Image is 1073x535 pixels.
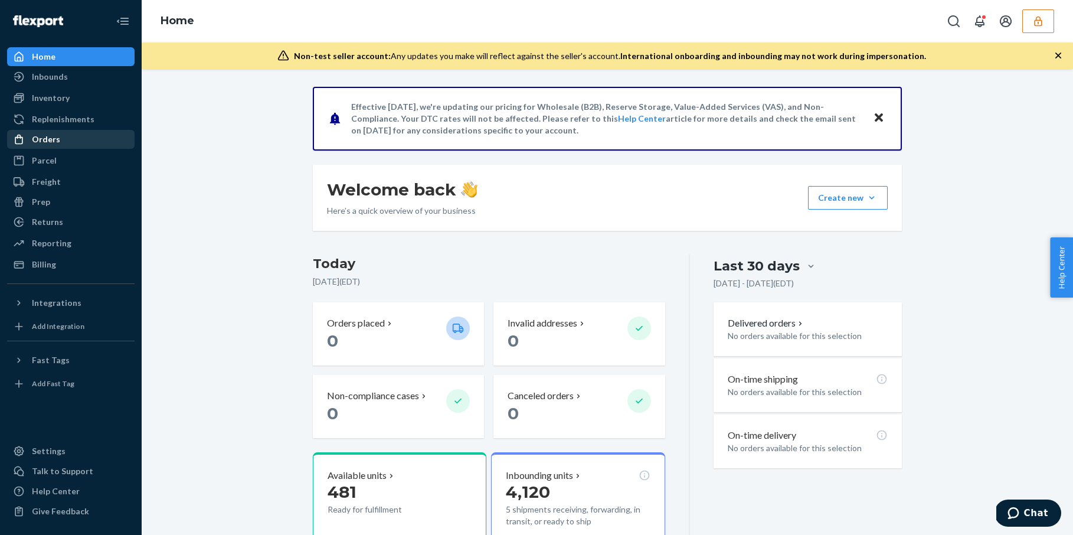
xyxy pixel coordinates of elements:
[327,205,477,217] p: Here’s a quick overview of your business
[493,302,665,366] button: Invalid addresses 0
[7,502,135,521] button: Give Feedback
[996,500,1061,529] iframe: Opens a widget where you can chat to one of our agents
[328,469,387,482] p: Available units
[7,317,135,336] a: Add Integration
[328,482,356,502] span: 481
[728,317,805,330] button: Delivered orders
[728,442,888,454] p: No orders available for this selection
[7,462,135,481] button: Talk to Support
[493,375,665,438] button: Canceled orders 0
[968,9,992,33] button: Open notifications
[1050,237,1073,298] button: Help Center
[32,505,89,517] div: Give Feedback
[32,297,81,309] div: Integrations
[32,465,93,477] div: Talk to Support
[294,50,926,62] div: Any updates you make will reflect against the seller's account.
[618,113,666,123] a: Help Center
[327,403,338,423] span: 0
[7,442,135,461] a: Settings
[7,255,135,274] a: Billing
[327,389,419,403] p: Non-compliance cases
[327,331,338,351] span: 0
[942,9,966,33] button: Open Search Box
[728,429,796,442] p: On-time delivery
[151,4,204,38] ol: breadcrumbs
[32,259,56,270] div: Billing
[32,71,68,83] div: Inbounds
[328,504,437,516] p: Ready for fulfillment
[32,113,94,125] div: Replenishments
[7,482,135,501] a: Help Center
[32,176,61,188] div: Freight
[32,133,60,145] div: Orders
[714,257,800,275] div: Last 30 days
[13,15,63,27] img: Flexport logo
[351,101,862,136] p: Effective [DATE], we're updating our pricing for Wholesale (B2B), Reserve Storage, Value-Added Se...
[32,196,50,208] div: Prep
[32,379,74,389] div: Add Fast Tag
[32,155,57,167] div: Parcel
[808,186,888,210] button: Create new
[313,255,665,273] h3: Today
[7,293,135,312] button: Integrations
[7,89,135,107] a: Inventory
[508,331,519,351] span: 0
[508,317,577,330] p: Invalid addresses
[506,482,550,502] span: 4,120
[313,302,484,366] button: Orders placed 0
[7,130,135,149] a: Orders
[506,469,573,482] p: Inbounding units
[7,67,135,86] a: Inbounds
[714,278,794,289] p: [DATE] - [DATE] ( EDT )
[728,386,888,398] p: No orders available for this selection
[508,389,574,403] p: Canceled orders
[32,321,84,331] div: Add Integration
[728,373,798,386] p: On-time shipping
[32,237,71,249] div: Reporting
[7,172,135,191] a: Freight
[313,375,484,438] button: Non-compliance cases 0
[7,47,135,66] a: Home
[111,9,135,33] button: Close Navigation
[728,330,888,342] p: No orders available for this selection
[7,151,135,170] a: Parcel
[32,445,66,457] div: Settings
[871,110,886,127] button: Close
[7,193,135,211] a: Prep
[7,351,135,370] button: Fast Tags
[7,110,135,129] a: Replenishments
[32,92,70,104] div: Inventory
[32,354,70,366] div: Fast Tags
[327,317,385,330] p: Orders placed
[7,234,135,253] a: Reporting
[32,216,63,228] div: Returns
[508,403,519,423] span: 0
[161,14,194,27] a: Home
[994,9,1018,33] button: Open account menu
[32,51,55,63] div: Home
[313,276,665,288] p: [DATE] ( EDT )
[327,179,477,200] h1: Welcome back
[294,51,391,61] span: Non-test seller account:
[7,213,135,231] a: Returns
[620,51,926,61] span: International onboarding and inbounding may not work during impersonation.
[7,374,135,393] a: Add Fast Tag
[32,485,80,497] div: Help Center
[461,181,477,198] img: hand-wave emoji
[506,504,650,527] p: 5 shipments receiving, forwarding, in transit, or ready to ship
